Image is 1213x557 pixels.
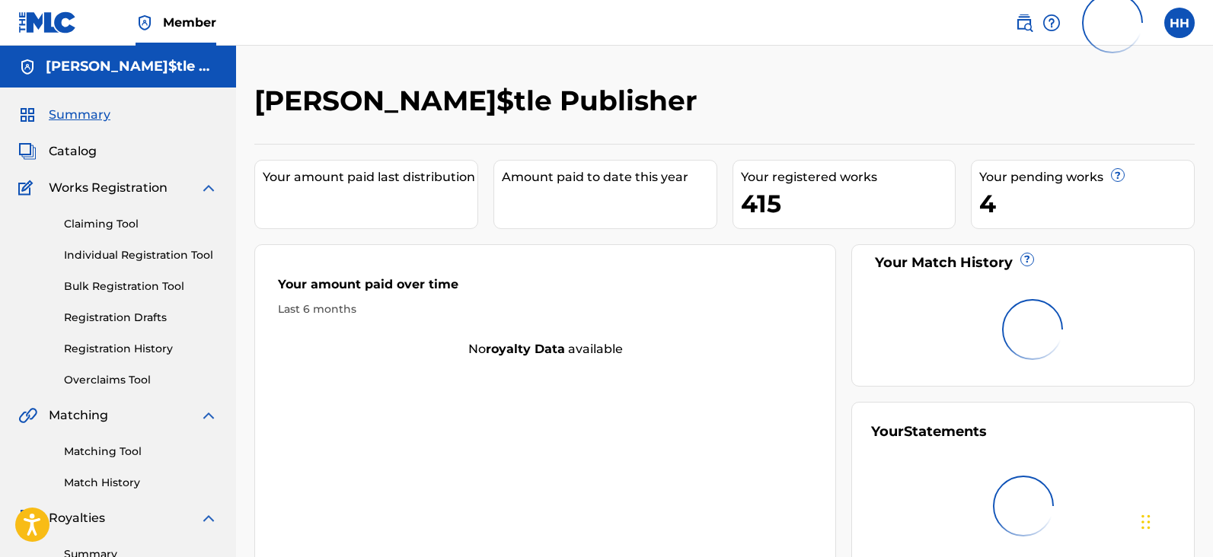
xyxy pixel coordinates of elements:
span: Summary [49,106,110,124]
div: 4 [979,186,1194,221]
img: Royalties [18,509,37,527]
img: Catalog [18,142,37,161]
img: search [1015,14,1033,32]
img: help [1042,14,1061,32]
div: Your amount paid last distribution [263,168,477,186]
a: Public Search [1015,8,1033,38]
img: expand [200,509,218,527]
div: No available [255,340,835,358]
strong: royalty data [486,342,565,356]
div: Your Match History [871,253,1175,273]
img: Summary [18,106,37,124]
a: Matching Tool [64,444,218,460]
a: CatalogCatalog [18,142,97,161]
iframe: Chat Widget [1137,484,1213,557]
img: preloader [992,289,1074,371]
a: Claiming Tool [64,216,218,232]
span: Works Registration [49,179,168,197]
div: Last 6 months [278,301,812,317]
span: Member [163,14,216,31]
a: Bulk Registration Tool [64,278,218,294]
img: expand [200,406,218,425]
span: Catalog [49,142,97,161]
span: ? [1021,253,1033,266]
div: Your registered works [741,168,956,186]
span: Royalties [49,509,105,527]
div: Help [1042,8,1061,38]
div: Your amount paid over time [278,275,812,301]
a: Registration History [64,341,218,357]
span: ? [1112,169,1124,181]
div: Drag [1141,499,1151,545]
img: MLC Logo [18,11,77,33]
img: expand [200,179,218,197]
div: 415 [741,186,956,221]
img: preloader [982,466,1064,547]
h5: Hans Hu$tle Publisher [46,58,218,75]
a: Registration Drafts [64,310,218,326]
div: Amount paid to date this year [502,168,717,186]
img: Works Registration [18,179,38,197]
a: Individual Registration Tool [64,247,218,263]
a: Match History [64,475,218,491]
img: Matching [18,406,37,425]
span: Matching [49,406,108,425]
a: SummarySummary [18,106,110,124]
div: Your Statements [871,422,987,442]
img: Top Rightsholder [136,14,154,32]
a: Overclaims Tool [64,372,218,388]
h2: [PERSON_NAME]$tle Publisher [254,84,705,118]
div: User Menu [1164,8,1195,38]
img: Accounts [18,58,37,76]
div: Your pending works [979,168,1194,186]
